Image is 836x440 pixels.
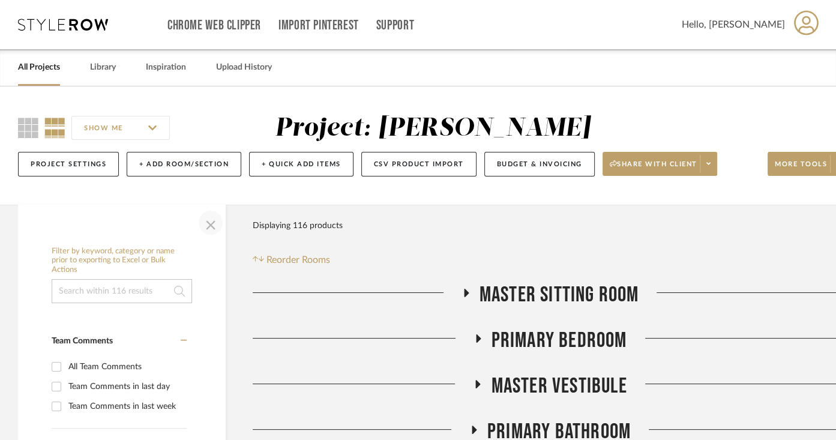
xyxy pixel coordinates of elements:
[610,160,697,178] span: Share with client
[127,152,241,176] button: + Add Room/Section
[682,17,785,32] span: Hello, [PERSON_NAME]
[52,247,192,275] h6: Filter by keyword, category or name prior to exporting to Excel or Bulk Actions
[146,59,186,76] a: Inspiration
[253,214,343,238] div: Displaying 116 products
[52,279,192,303] input: Search within 116 results
[484,152,595,176] button: Budget & Invoicing
[603,152,718,176] button: Share with client
[68,377,184,396] div: Team Comments in last day
[18,59,60,76] a: All Projects
[18,152,119,176] button: Project Settings
[68,357,184,376] div: All Team Comments
[216,59,272,76] a: Upload History
[491,373,627,399] span: Master Vestibule
[90,59,116,76] a: Library
[199,211,223,235] button: Close
[775,160,827,178] span: More tools
[361,152,477,176] button: CSV Product Import
[266,253,330,267] span: Reorder Rooms
[480,282,639,308] span: Master Sitting Room
[68,397,184,416] div: Team Comments in last week
[376,20,414,31] a: Support
[52,337,113,345] span: Team Comments
[275,116,591,141] div: Project: [PERSON_NAME]
[249,152,353,176] button: + Quick Add Items
[492,328,627,354] span: Primary Bedroom
[278,20,359,31] a: Import Pinterest
[167,20,261,31] a: Chrome Web Clipper
[253,253,330,267] button: Reorder Rooms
